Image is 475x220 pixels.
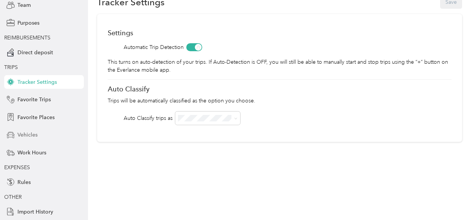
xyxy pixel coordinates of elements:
[17,96,51,104] span: Favorite Trips
[17,19,39,27] span: Purposes
[124,114,173,122] div: Auto Classify trips as
[108,29,451,37] div: Settings
[17,178,31,186] span: Rules
[108,85,451,93] div: Auto Classify
[4,164,30,171] span: EXPENSES
[4,194,22,200] span: OTHER
[4,64,18,71] span: TRIPS
[17,49,53,57] span: Direct deposit
[17,78,57,86] span: Tracker Settings
[17,131,38,139] span: Vehicles
[17,113,55,121] span: Favorite Places
[433,178,475,220] iframe: Everlance-gr Chat Button Frame
[4,35,50,41] span: REIMBURSEMENTS
[17,149,46,157] span: Work Hours
[108,97,451,105] p: Trips will be automatically classified as the option you choose.
[124,43,184,51] span: Automatic Trip Detection
[17,208,53,216] span: Import History
[108,58,451,74] p: This turns on auto-detection of your trips. If Auto-Detection is OFF, you will still be able to m...
[17,1,31,9] span: Team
